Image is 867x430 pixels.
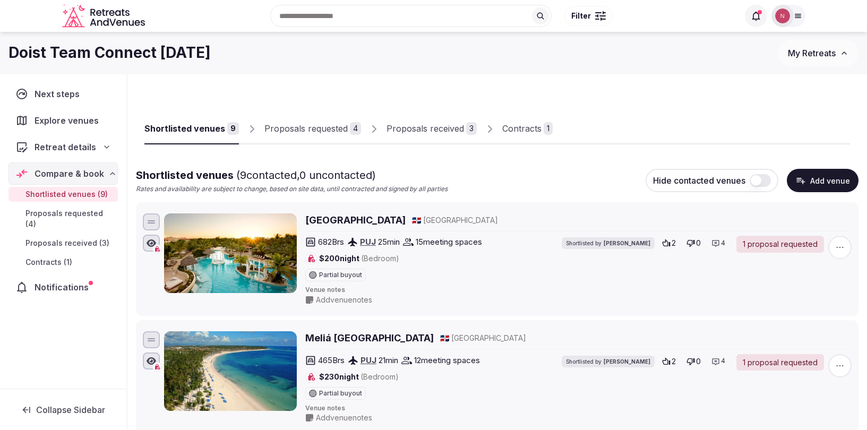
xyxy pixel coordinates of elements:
span: 🇩🇴 [440,333,449,342]
svg: Retreats and Venues company logo [62,4,147,28]
span: 465 Brs [318,355,345,366]
button: Collapse Sidebar [8,398,118,422]
div: 3 [466,122,477,135]
div: 9 [227,122,239,135]
a: PUJ [360,355,376,365]
span: 0 [696,356,701,367]
span: 2 [672,356,676,367]
button: Add venue [787,169,859,192]
a: Shortlisted venues (9) [8,187,118,202]
div: 1 [544,122,553,135]
a: Contracts (1) [8,255,118,270]
button: 🇩🇴 [440,333,449,343]
span: Partial buyout [319,390,362,397]
span: Retreat details [35,141,96,153]
span: Filter [571,11,591,21]
span: 0 [696,238,701,248]
span: Compare & book [35,167,104,180]
span: Contracts (1) [25,257,72,268]
button: My Retreats [778,40,859,66]
span: 4 [721,357,725,366]
div: Shortlisted venues [144,122,225,135]
span: Add venue notes [316,412,372,423]
button: Filter [564,6,613,26]
span: 682 Brs [318,236,344,247]
span: Collapse Sidebar [36,405,105,415]
div: Proposals requested [264,122,348,135]
img: Meliá Punta Cana Beach Resort [164,331,297,411]
a: Proposals requested4 [264,114,361,144]
a: Notifications [8,276,118,298]
span: ( 9 contacted, 0 uncontacted) [236,169,376,182]
a: Next steps [8,83,118,105]
span: Hide contacted venues [653,175,745,186]
span: 2 [672,238,676,248]
span: [PERSON_NAME] [604,358,650,365]
span: Proposals requested (4) [25,208,114,229]
span: Venue notes [305,404,852,413]
img: Nathalia Bilotti [775,8,790,23]
a: Explore venues [8,109,118,132]
a: 1 proposal requested [736,236,824,253]
a: Shortlisted venues9 [144,114,239,144]
span: (Bedroom) [360,372,399,381]
a: Proposals received3 [387,114,477,144]
div: 4 [350,122,361,135]
button: 2 [659,354,679,369]
img: Meliá Caribe Beach Resort [164,213,297,293]
span: (Bedroom) [361,254,399,263]
a: 1 proposal requested [736,354,824,371]
span: My Retreats [788,48,836,58]
h1: Doist Team Connect [DATE] [8,42,211,63]
span: [GEOGRAPHIC_DATA] [423,215,498,226]
a: Proposals requested (4) [8,206,118,231]
span: Shortlisted venues [136,169,376,182]
span: Add venue notes [316,295,372,305]
span: 12 meeting spaces [414,355,480,366]
a: PUJ [360,237,376,247]
span: 🇩🇴 [412,216,421,225]
button: 🇩🇴 [412,215,421,226]
span: $230 night [319,372,399,382]
div: Shortlisted by [562,356,655,367]
button: 0 [683,236,704,251]
a: Visit the homepage [62,4,147,28]
a: Contracts1 [502,114,553,144]
span: 15 meeting spaces [416,236,482,247]
span: Partial buyout [319,272,362,278]
span: 25 min [378,236,400,247]
div: Proposals received [387,122,464,135]
span: 21 min [379,355,398,366]
div: Shortlisted by [562,237,655,249]
span: Proposals received (3) [25,238,109,248]
a: Meliá [GEOGRAPHIC_DATA] [305,331,434,345]
span: Next steps [35,88,84,100]
span: $200 night [319,253,399,264]
span: Venue notes [305,286,852,295]
span: 4 [721,239,725,248]
span: Explore venues [35,114,103,127]
a: [GEOGRAPHIC_DATA] [305,213,406,227]
span: [GEOGRAPHIC_DATA] [451,333,526,343]
a: Proposals received (3) [8,236,118,251]
button: 2 [659,236,679,251]
button: 0 [683,354,704,369]
div: Contracts [502,122,542,135]
p: Rates and availability are subject to change, based on site data, until contracted and signed by ... [136,185,448,194]
span: [PERSON_NAME] [604,239,650,247]
span: Notifications [35,281,93,294]
span: Shortlisted venues (9) [25,189,108,200]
